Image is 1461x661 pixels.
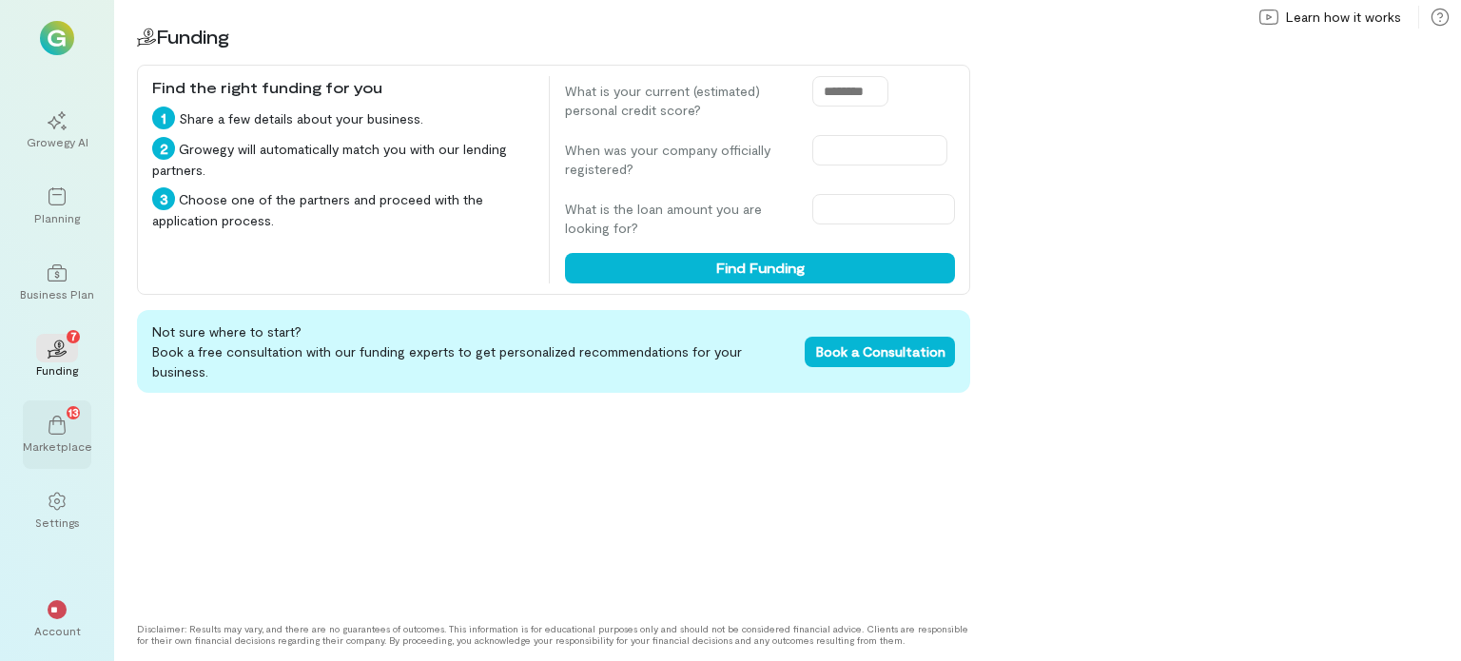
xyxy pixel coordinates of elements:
span: Funding [156,25,229,48]
a: Growegy AI [23,96,91,165]
div: Share a few details about your business. [152,107,534,129]
button: Find Funding [565,253,955,283]
label: What is your current (estimated) personal credit score? [565,82,793,120]
span: 7 [70,327,77,344]
div: Funding [36,362,78,378]
label: What is the loan amount you are looking for? [565,200,793,238]
div: Disclaimer: Results may vary, and there are no guarantees of outcomes. This information is for ed... [137,623,970,646]
span: Book a Consultation [816,343,945,360]
span: 13 [68,403,79,420]
div: Marketplace [23,438,92,454]
div: 1 [152,107,175,129]
span: Learn how it works [1286,8,1401,27]
div: Growegy AI [27,134,88,149]
div: Growegy will automatically match you with our lending partners. [152,137,534,180]
label: When was your company officially registered? [565,141,793,179]
div: Account [34,623,81,638]
a: Settings [23,476,91,545]
a: Marketplace [23,400,91,469]
button: Book a Consultation [805,337,955,367]
a: Business Plan [23,248,91,317]
a: Planning [23,172,91,241]
div: Planning [34,210,80,225]
div: 3 [152,187,175,210]
div: 2 [152,137,175,160]
div: Choose one of the partners and proceed with the application process. [152,187,534,230]
a: Funding [23,324,91,393]
div: Find the right funding for you [152,76,534,99]
div: Business Plan [20,286,94,301]
div: Not sure where to start? Book a free consultation with our funding experts to get personalized re... [137,310,970,393]
div: Settings [35,515,80,530]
